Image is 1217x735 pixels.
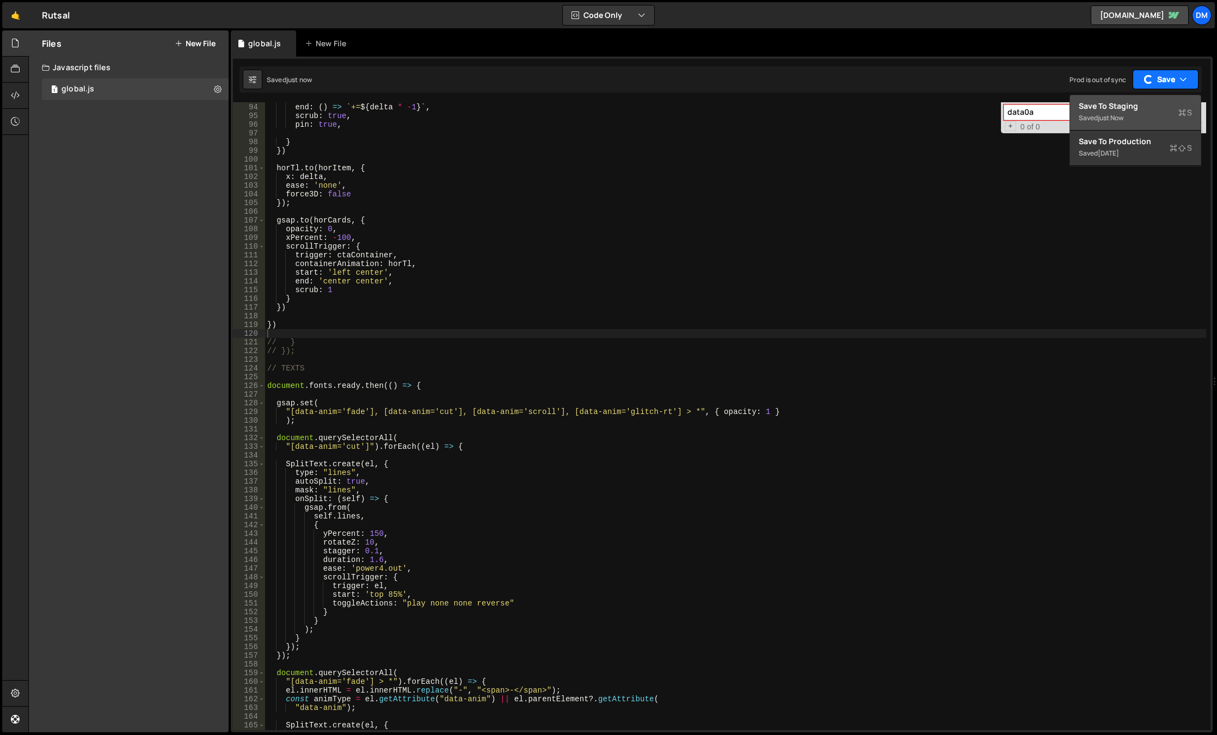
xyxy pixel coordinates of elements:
[233,608,265,616] div: 152
[1079,147,1192,160] div: Saved
[233,451,265,460] div: 134
[233,660,265,669] div: 158
[233,495,265,503] div: 139
[248,38,281,49] div: global.js
[233,329,265,338] div: 120
[233,703,265,712] div: 163
[233,225,265,233] div: 108
[1133,70,1198,89] button: Save
[1170,143,1192,153] span: S
[1079,136,1192,147] div: Save to Production
[51,86,58,95] span: 1
[233,112,265,120] div: 95
[233,381,265,390] div: 126
[1098,149,1119,158] div: [DATE]
[1178,107,1192,118] span: S
[233,242,265,251] div: 110
[233,138,265,146] div: 98
[233,320,265,329] div: 119
[233,347,265,355] div: 122
[233,355,265,364] div: 123
[233,407,265,416] div: 129
[233,364,265,373] div: 124
[233,233,265,242] div: 109
[233,286,265,294] div: 115
[233,181,265,190] div: 103
[1004,104,1140,120] input: Search for
[233,573,265,582] div: 148
[2,2,29,28] a: 🤙
[233,251,265,260] div: 111
[233,486,265,495] div: 138
[1005,121,1016,131] span: Toggle Replace mode
[233,468,265,477] div: 136
[233,303,265,312] div: 117
[233,477,265,486] div: 137
[233,146,265,155] div: 99
[286,75,312,84] div: just now
[233,712,265,721] div: 164
[233,399,265,407] div: 128
[233,564,265,573] div: 147
[233,294,265,303] div: 116
[1192,5,1212,25] a: Dm
[233,155,265,164] div: 100
[233,547,265,555] div: 145
[233,512,265,521] div: 141
[1070,131,1201,166] button: Save to ProductionS Saved[DATE]
[233,503,265,512] div: 140
[233,129,265,138] div: 97
[233,207,265,216] div: 106
[233,625,265,634] div: 154
[233,416,265,425] div: 130
[42,9,70,22] div: Rutsal
[1079,112,1192,125] div: Saved
[42,78,229,100] div: 15875/42351.js
[233,460,265,468] div: 135
[233,643,265,651] div: 156
[1070,95,1201,131] button: Save to StagingS Savedjust now
[233,590,265,599] div: 150
[233,425,265,434] div: 131
[233,120,265,129] div: 96
[233,521,265,529] div: 142
[1091,5,1189,25] a: [DOMAIN_NAME]
[1016,122,1044,131] span: 0 of 0
[233,634,265,643] div: 155
[1070,75,1126,84] div: Prod is out of sync
[233,338,265,347] div: 121
[233,616,265,625] div: 153
[233,172,265,181] div: 102
[233,312,265,320] div: 118
[233,103,265,112] div: 94
[233,686,265,695] div: 161
[42,38,62,50] h2: Files
[233,190,265,199] div: 104
[305,38,351,49] div: New File
[29,57,229,78] div: Javascript files
[233,216,265,225] div: 107
[233,373,265,381] div: 125
[233,260,265,268] div: 112
[233,390,265,399] div: 127
[233,199,265,207] div: 105
[233,434,265,442] div: 132
[233,277,265,286] div: 114
[233,599,265,608] div: 151
[233,555,265,564] div: 146
[233,669,265,677] div: 159
[233,442,265,451] div: 133
[233,268,265,277] div: 113
[233,721,265,730] div: 165
[62,84,94,94] div: global.js
[233,538,265,547] div: 144
[233,164,265,172] div: 101
[233,695,265,703] div: 162
[233,677,265,686] div: 160
[1079,101,1192,112] div: Save to Staging
[233,529,265,538] div: 143
[233,651,265,660] div: 157
[233,582,265,590] div: 149
[267,75,312,84] div: Saved
[175,39,216,48] button: New File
